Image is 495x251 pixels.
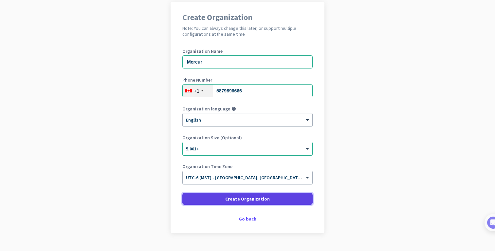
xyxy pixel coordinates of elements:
[182,13,313,21] h1: Create Organization
[182,135,313,140] label: Organization Size (Optional)
[182,106,230,111] label: Organization language
[231,106,236,111] i: help
[182,193,313,205] button: Create Organization
[182,55,313,68] input: What is the name of your organization?
[182,217,313,221] div: Go back
[182,49,313,53] label: Organization Name
[225,196,270,202] span: Create Organization
[182,84,313,97] input: 506-234-5678
[182,164,313,169] label: Organization Time Zone
[182,25,313,37] h2: Note: You can always change this later, or support multiple configurations at the same time
[194,87,199,94] div: +1
[182,78,313,82] label: Phone Number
